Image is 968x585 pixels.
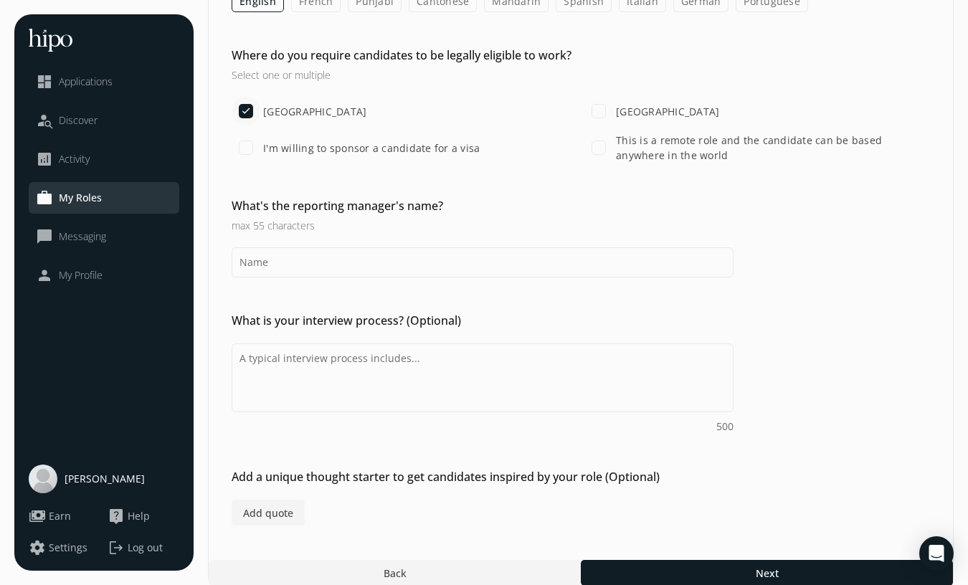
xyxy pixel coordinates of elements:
a: dashboardApplications [36,73,172,90]
h2: What's the reporting manager's name? [232,197,734,214]
span: settings [29,539,46,556]
label: This is a remote role and the candidate can be based anywhere in the world [613,133,930,163]
a: personMy Profile [36,267,172,284]
span: Back [384,566,407,581]
span: 500 [716,419,734,434]
span: analytics [36,151,53,168]
div: Open Intercom Messenger [919,536,954,571]
button: paymentsEarn [29,508,71,525]
h3: Select one or multiple [232,68,734,82]
label: [GEOGRAPHIC_DATA] [613,104,719,119]
span: My Roles [59,191,102,205]
span: Activity [59,152,90,166]
a: analyticsActivity [36,151,172,168]
span: live_help [108,508,125,525]
span: Add quote [243,505,293,520]
span: Applications [59,75,113,89]
a: paymentsEarn [29,508,100,525]
span: Next [756,566,779,581]
span: logout [108,539,125,556]
h2: What is your interview process? (Optional) [232,312,734,329]
span: Discover [59,113,98,128]
h2: Where do you require candidates to be legally eligible to work? [232,47,734,64]
h3: max 55 characters [232,219,734,233]
span: Log out [128,541,163,555]
a: live_helpHelp [108,508,179,525]
span: [PERSON_NAME] [65,472,145,486]
button: live_helpHelp [108,508,150,525]
a: chat_bubble_outlineMessaging [36,228,172,245]
span: Earn [49,509,71,523]
span: chat_bubble_outline [36,228,53,245]
img: user-photo [29,465,57,493]
label: I'm willing to sponsor a candidate for a visa [260,141,480,156]
span: dashboard [36,73,53,90]
input: Name [232,247,734,277]
span: work [36,189,53,206]
span: Settings [49,541,87,555]
span: Messaging [59,229,106,244]
a: workMy Roles [36,189,172,206]
button: settingsSettings [29,539,87,556]
span: person_search [36,112,53,129]
span: Help [128,509,150,523]
a: settingsSettings [29,539,100,556]
button: logoutLog out [108,539,179,556]
button: Add quote [232,500,305,525]
h2: Add a unique thought starter to get candidates inspired by your role (Optional) [232,468,734,485]
label: [GEOGRAPHIC_DATA] [260,104,366,119]
span: payments [29,508,46,525]
span: My Profile [59,268,103,282]
span: person [36,267,53,284]
img: hh-logo-white [29,29,72,52]
a: person_searchDiscover [36,112,172,129]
